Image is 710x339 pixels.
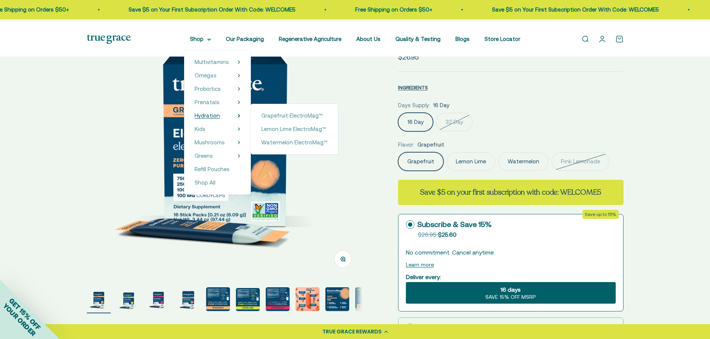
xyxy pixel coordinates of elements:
[195,112,220,119] span: Hydration
[195,179,215,186] span: Shop All
[398,51,419,63] sale-price: $26.95
[87,287,111,313] button: Go to item 1
[87,3,362,278] img: ElectroMag™
[195,153,213,159] span: Greens
[398,83,428,92] button: INGREDIENTS
[261,139,328,145] span: Watermelon ElectroMag™
[195,126,205,132] span: Kids
[398,101,430,110] legend: Days Supply:
[195,84,221,93] a: Probiotics
[455,36,470,42] a: Blogs
[195,139,225,145] span: Mushrooms
[355,287,379,311] img: Everyone needs true hydration. From your extreme athletes to you weekend warriors, ElectroMag giv...
[417,140,444,149] span: Grapefruit
[226,36,264,42] a: Our Packaging
[195,98,240,107] summary: Prenatals
[195,166,230,172] span: Refill Pouches
[433,101,449,110] span: 16 Day
[195,151,213,160] a: Greens
[195,58,229,67] a: Multivitamins
[190,35,211,44] summary: Shop
[195,86,221,92] span: Probiotics
[195,151,240,160] summary: Greens
[261,111,328,120] a: Grapefruit ElectroMag™
[322,328,382,336] div: TRUE GRACE REWARDS
[195,71,217,80] a: Omegas
[261,126,326,132] span: Lemon Lime ElectroMag™
[356,36,381,42] a: About Us
[195,72,217,79] span: Omegas
[87,287,111,311] img: ElectroMag™
[117,287,141,311] img: ElectroMag™
[195,59,229,65] span: Multivitamins
[279,36,341,42] a: Regenerative Agriculture
[195,84,240,93] summary: Probiotics
[395,36,441,42] a: Quality & Testing
[261,138,328,147] a: Watermelon ElectroMag™
[146,287,170,311] img: ElectroMag™
[195,165,240,174] a: Refill Pouches
[195,178,240,187] a: Shop All
[7,297,42,331] span: GET 15% OFF
[146,287,170,313] button: Go to item 3
[420,187,601,197] strong: Save $5 on your first subscription with code: WELCOME5
[355,287,379,313] button: Go to item 10
[176,287,200,311] img: ElectroMag™
[261,112,323,119] span: Grapefruit ElectroMag™
[325,287,349,311] img: Rapid Hydration For: - Exercise endurance* - Stress support* - Electrolyte replenishment* - Muscl...
[266,287,290,313] button: Go to item 7
[485,36,520,42] a: Store Locator
[398,85,428,90] span: INGREDIENTS
[296,287,319,311] img: Magnesium for heart health and stress support* Chloride to support pH balance and oxygen flow* So...
[129,5,296,14] p: Save $5 on Your First Subscription Order With Code: WELCOME5
[195,98,220,107] a: Prenatals
[117,287,141,313] button: Go to item 2
[206,287,230,313] button: Go to item 5
[1,302,37,338] span: YOUR ORDER
[195,111,240,120] summary: Hydration
[176,287,200,313] button: Go to item 4
[195,138,240,147] summary: Mushrooms
[261,125,328,134] a: Lemon Lime ElectroMag™
[195,58,240,67] summary: Multivitamins
[355,6,432,13] a: Free Shipping on Orders $50+
[206,287,230,311] img: 750 mg sodium for fluid balance and cellular communication.* 250 mg potassium supports blood pres...
[236,288,260,311] img: ElectroMag™
[195,99,220,105] span: Prenatals
[325,287,349,313] button: Go to item 9
[195,111,220,120] a: Hydration
[195,125,205,134] a: Kids
[266,287,290,311] img: ElectroMag™
[296,287,319,313] button: Go to item 8
[492,5,659,14] p: Save $5 on Your First Subscription Order With Code: WELCOME5
[195,125,240,134] summary: Kids
[195,138,225,147] a: Mushrooms
[195,71,240,80] summary: Omegas
[236,288,260,313] button: Go to item 6
[398,140,414,149] legend: Flavor:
